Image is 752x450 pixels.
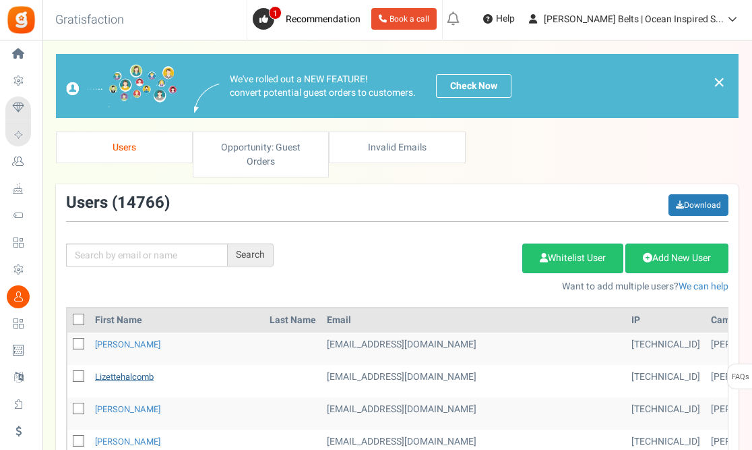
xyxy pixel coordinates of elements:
img: Gratisfaction [6,5,36,35]
p: Want to add multiple users? [294,280,728,293]
span: 14766 [117,191,164,215]
a: × [713,74,725,90]
td: General [321,365,626,397]
img: images [194,84,220,113]
p: We've rolled out a NEW FEATURE! convert potential guest orders to customers. [230,73,416,100]
a: [PERSON_NAME] [95,403,160,416]
a: [PERSON_NAME] [95,435,160,448]
td: [EMAIL_ADDRESS][DOMAIN_NAME] [321,333,626,365]
h3: Gratisfaction [40,7,139,34]
a: Check Now [436,74,511,98]
img: images [66,64,177,108]
th: Email [321,308,626,333]
th: Last Name [264,308,321,333]
input: Search by email or name [66,244,228,266]
a: [PERSON_NAME] [95,338,160,351]
span: Recommendation [286,12,361,26]
div: Search [228,244,274,266]
a: 1 Recommendation [253,8,366,30]
a: Opportunity: Guest Orders [193,132,330,177]
span: 1 [269,6,282,20]
td: [EMAIL_ADDRESS][DOMAIN_NAME] [321,397,626,430]
a: Book a call [371,8,437,30]
a: Users [56,132,193,163]
a: Invalid Emails [329,132,466,163]
h3: Users ( ) [66,194,170,212]
span: FAQs [731,364,749,390]
a: lizettehalcomb [95,370,154,383]
th: First Name [90,308,264,333]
